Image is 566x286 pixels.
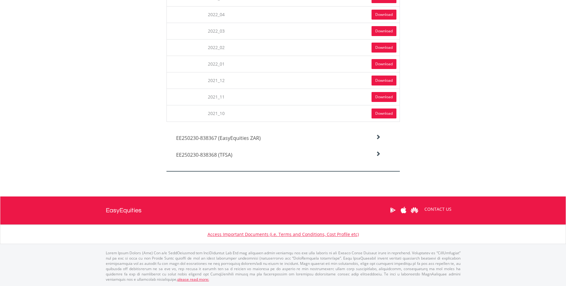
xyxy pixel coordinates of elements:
a: Download [372,26,396,36]
td: 2021_12 [166,72,266,89]
p: Lorem Ipsum Dolors (Ame) Con a/e SeddOeiusmod tem InciDiduntut Lab Etd mag aliquaen admin veniamq... [106,250,461,282]
a: Download [372,108,396,118]
td: 2022_01 [166,56,266,72]
a: Google Play [387,201,398,220]
a: Access Important Documents (i.e. Terms and Conditions, Cost Profile etc) [208,231,359,237]
a: Download [372,76,396,85]
td: 2022_02 [166,39,266,56]
a: Download [372,59,396,69]
a: Apple [398,201,409,220]
td: 2021_10 [166,105,266,122]
td: 2022_04 [166,6,266,23]
td: 2022_03 [166,23,266,39]
a: Download [372,92,396,102]
a: Download [372,43,396,53]
td: 2021_11 [166,89,266,105]
span: EE250230-838367 (EasyEquities ZAR) [176,135,261,141]
a: CONTACT US [420,201,456,218]
a: Download [372,10,396,20]
a: please read more: [177,277,209,282]
a: Huawei [409,201,420,220]
a: EasyEquities [106,196,142,224]
span: EE250230-838368 (TFSA) [176,151,232,158]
